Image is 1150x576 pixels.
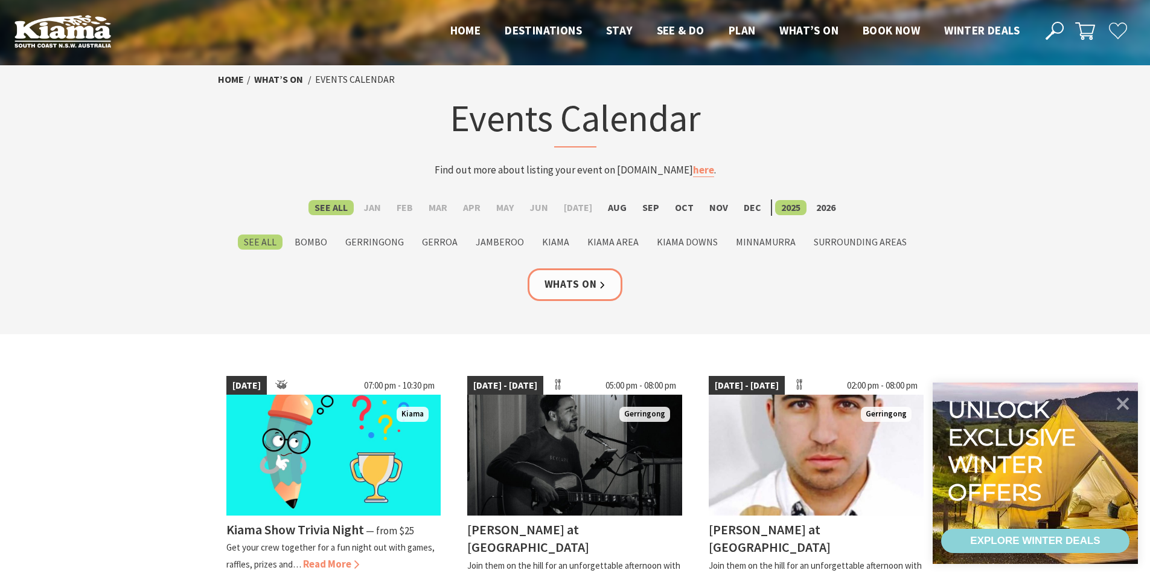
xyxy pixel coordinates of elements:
[775,200,807,215] label: 2025
[602,200,633,215] label: Aug
[467,521,589,555] h4: [PERSON_NAME] at [GEOGRAPHIC_DATA]
[226,521,364,538] h4: Kiama Show Trivia Night
[810,200,842,215] label: 2026
[457,200,487,215] label: Apr
[651,235,724,250] label: Kiama Downs
[391,200,419,215] label: Feb
[636,200,665,215] label: Sep
[339,162,812,178] p: Find out more about listing your event on [DOMAIN_NAME] .
[523,200,554,215] label: Jun
[730,235,802,250] label: Minnamurra
[254,73,303,86] a: What’s On
[944,23,1020,37] span: Winter Deals
[709,521,831,555] h4: [PERSON_NAME] at [GEOGRAPHIC_DATA]
[948,396,1081,506] div: Unlock exclusive winter offers
[779,23,839,37] span: What’s On
[339,94,812,147] h1: Events Calendar
[416,235,464,250] label: Gerroa
[339,235,410,250] label: Gerringong
[226,395,441,516] img: trivia night
[467,395,682,516] img: Matt Dundas
[738,200,767,215] label: Dec
[669,200,700,215] label: Oct
[218,73,244,86] a: Home
[709,376,785,395] span: [DATE] - [DATE]
[657,23,704,37] span: See & Do
[467,376,543,395] span: [DATE] - [DATE]
[366,524,414,537] span: ⁠— from $25
[599,376,682,395] span: 05:00 pm - 08:00 pm
[528,268,623,300] a: Whats On
[581,235,645,250] label: Kiama Area
[729,23,756,37] span: Plan
[450,23,481,37] span: Home
[308,200,354,215] label: See All
[226,376,267,395] span: [DATE]
[14,15,111,48] img: Kiama Logo
[226,542,435,569] p: Get your crew together for a fun night out with games, raffles, prizes and…
[558,200,598,215] label: [DATE]
[303,557,359,571] span: Read More
[619,407,670,422] span: Gerringong
[357,200,387,215] label: Jan
[238,235,283,250] label: See All
[438,21,1032,41] nav: Main Menu
[841,376,924,395] span: 02:00 pm - 08:00 pm
[397,407,429,422] span: Kiama
[861,407,912,422] span: Gerringong
[289,235,333,250] label: Bombo
[808,235,913,250] label: Surrounding Areas
[693,163,714,177] a: here
[703,200,734,215] label: Nov
[606,23,633,37] span: Stay
[863,23,920,37] span: Book now
[358,376,441,395] span: 07:00 pm - 10:30 pm
[490,200,520,215] label: May
[709,395,924,516] img: Jason Invernon
[315,72,395,88] li: Events Calendar
[536,235,575,250] label: Kiama
[505,23,582,37] span: Destinations
[423,200,453,215] label: Mar
[970,529,1100,553] div: EXPLORE WINTER DEALS
[470,235,530,250] label: Jamberoo
[941,529,1129,553] a: EXPLORE WINTER DEALS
